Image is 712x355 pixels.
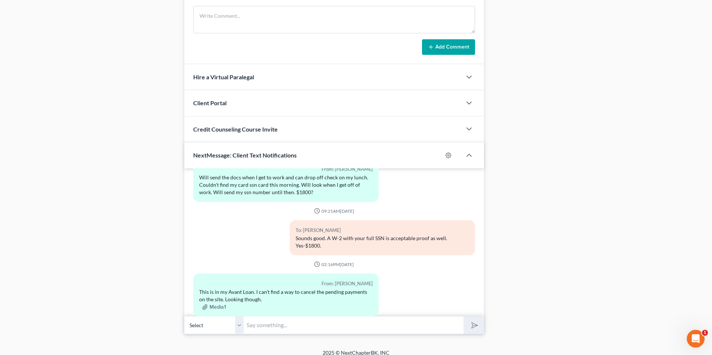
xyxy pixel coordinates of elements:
div: Will send the docs when I get to work and can drop off check on my lunch. Couldn't find my card s... [199,174,373,196]
iframe: Intercom live chat [687,330,705,348]
span: Credit Counseling Course Invite [193,126,278,133]
div: From: [PERSON_NAME] [199,165,373,173]
div: Sounds good. A W-2 with your full SSN is acceptable proof as well. Yes-$1800. [296,235,469,249]
span: Hire a Virtual Paralegal [193,73,254,80]
div: This is in my Avant Loan. I can't find a way to cancel the pending payments on the site. Looking ... [199,288,373,303]
span: 1 [702,330,708,336]
input: Say something... [244,316,464,334]
button: Add Comment [422,39,475,55]
div: 09:21AM[DATE] [193,208,475,214]
span: NextMessage: Client Text Notifications [193,152,297,159]
div: From: [PERSON_NAME] [199,279,373,288]
button: Media1 [202,304,226,310]
div: 02:16PM[DATE] [193,261,475,268]
div: To: [PERSON_NAME] [296,226,469,235]
span: Client Portal [193,99,227,106]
